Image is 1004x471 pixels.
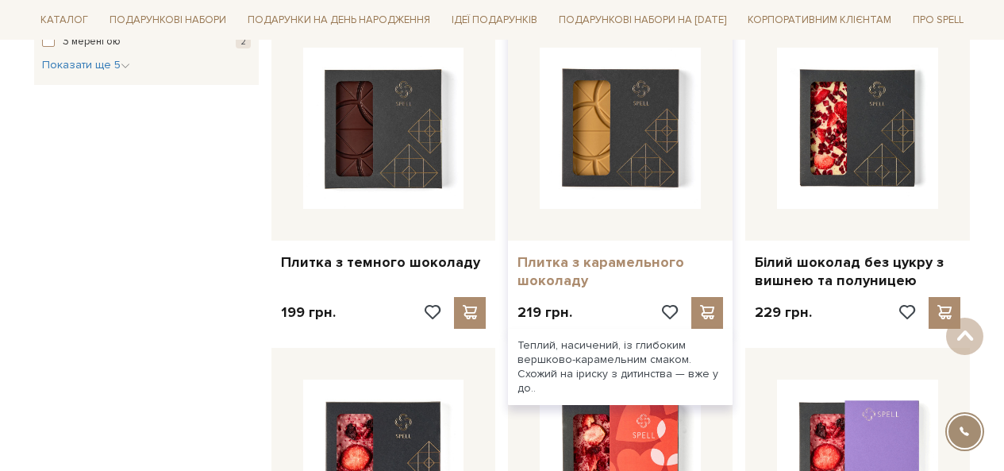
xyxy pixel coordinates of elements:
a: Ідеї подарунків [445,8,544,33]
span: Показати ще 5 [42,58,130,71]
a: Про Spell [906,8,970,33]
span: З меренгою [63,34,121,50]
p: 199 грн. [281,303,336,322]
a: Білий шоколад без цукру з вишнею та полуницею [755,253,960,291]
a: Подарункові набори [103,8,233,33]
button: Показати ще 5 [42,57,130,73]
a: Плитка з карамельного шоколаду [517,253,723,291]
a: Подарункові набори на [DATE] [552,6,733,33]
a: Каталог [34,8,94,33]
div: Теплий, насичений, із глибоким вершково-карамельним смаком. Схожий на іриску з дитинства — вже у ... [508,329,733,406]
a: Подарунки на День народження [241,8,437,33]
span: 2 [236,35,251,48]
a: Плитка з темного шоколаду [281,253,487,272]
p: 229 грн. [755,303,812,322]
button: З меренгою 2 [42,34,251,50]
p: 219 грн. [517,303,572,322]
a: Корпоративним клієнтам [741,6,898,33]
